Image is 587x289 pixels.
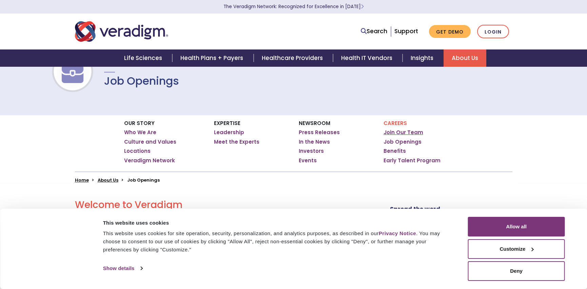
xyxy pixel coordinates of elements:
strong: Spread the word [390,205,440,213]
a: Veradigm Network [124,157,175,164]
a: Meet the Experts [214,139,259,145]
h2: Welcome to Veradigm [75,199,352,211]
a: Investors [299,148,324,154]
a: Healthcare Providers [254,49,333,67]
button: Customize [468,239,565,259]
a: Login [477,25,509,39]
a: Locations [124,148,151,154]
a: Benefits [384,148,406,154]
a: About Us [98,177,118,183]
img: Veradigm logo [75,20,168,43]
div: This website uses cookies for site operation, security, personalization, and analytics purposes, ... [103,229,453,254]
a: Get Demo [429,25,471,38]
a: Insights [403,49,444,67]
a: Privacy Notice [379,230,416,236]
a: Show details [103,263,142,273]
a: Support [394,27,418,35]
a: About Us [444,49,486,67]
button: Allow all [468,217,565,236]
h1: Job Openings [104,75,179,87]
span: Learn More [361,3,364,10]
a: Who We Are [124,129,156,136]
a: Health Plans + Payers [172,49,253,67]
button: Deny [468,261,565,281]
a: In the News [299,139,330,145]
a: The Veradigm Network: Recognized for Excellence in [DATE]Learn More [223,3,364,10]
a: Events [299,157,317,164]
a: Press Releases [299,129,340,136]
div: This website uses cookies [103,219,453,227]
a: Leadership [214,129,244,136]
a: Culture and Values [124,139,176,145]
a: Early Talent Program [384,157,441,164]
a: Job Openings [384,139,422,145]
a: Join Our Team [384,129,423,136]
a: Health IT Vendors [333,49,403,67]
a: Life Sciences [116,49,172,67]
a: Search [361,27,387,36]
a: Home [75,177,89,183]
